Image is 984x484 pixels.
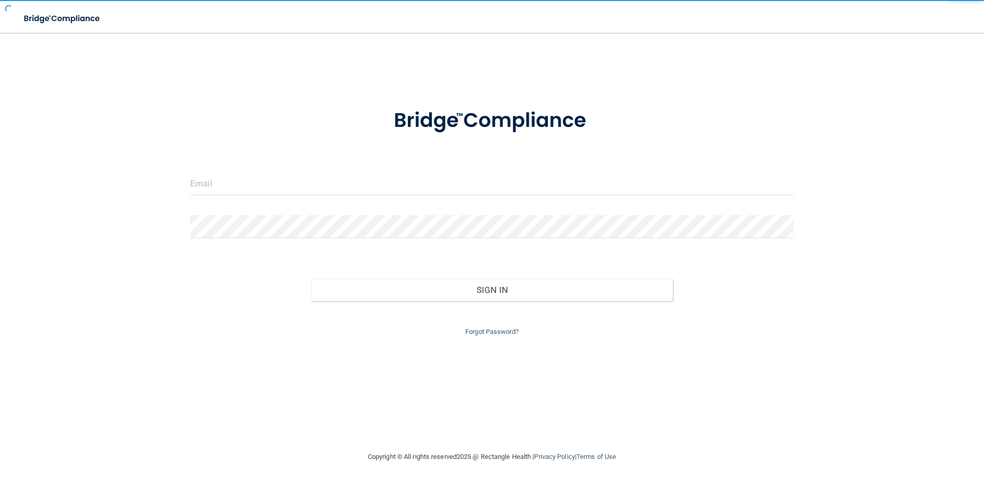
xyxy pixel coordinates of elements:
img: bridge_compliance_login_screen.278c3ca4.svg [15,8,110,29]
a: Forgot Password? [465,328,519,335]
button: Sign In [311,279,673,301]
img: bridge_compliance_login_screen.278c3ca4.svg [373,94,611,148]
a: Privacy Policy [534,453,575,460]
input: Email [190,172,794,195]
a: Terms of Use [577,453,616,460]
div: Copyright © All rights reserved 2025 @ Rectangle Health | | [305,440,679,473]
